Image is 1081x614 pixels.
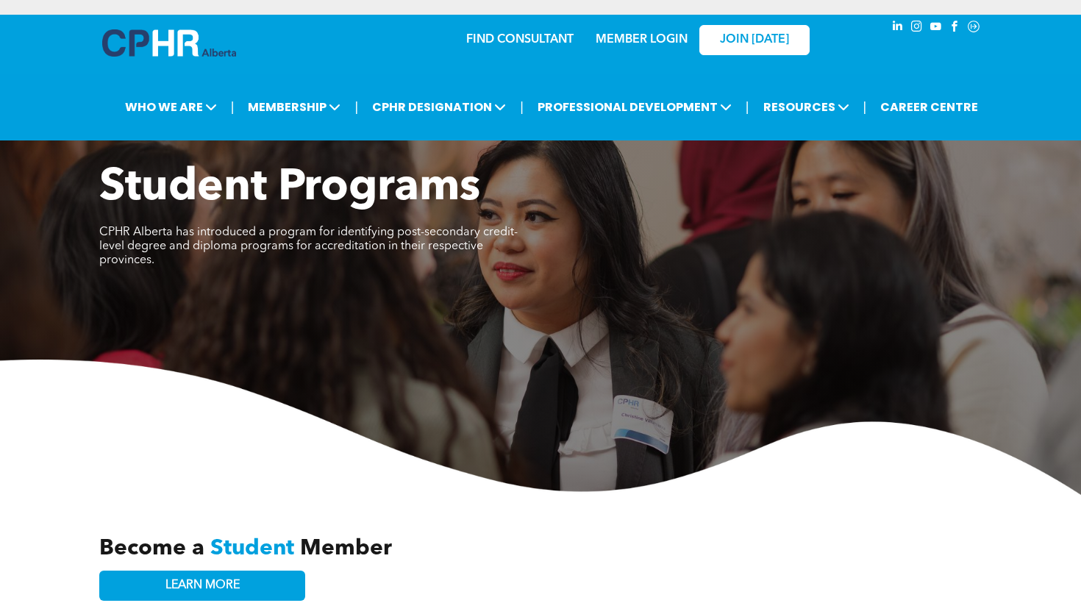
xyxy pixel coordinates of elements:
[533,93,736,121] span: PROFESSIONAL DEVELOPMENT
[354,92,358,122] li: |
[908,18,924,38] a: instagram
[210,538,294,560] span: Student
[121,93,221,121] span: WHO WE ARE
[966,18,982,38] a: Social network
[720,33,789,47] span: JOIN [DATE]
[746,92,749,122] li: |
[876,93,982,121] a: CAREER CENTRE
[946,18,963,38] a: facebook
[466,34,574,46] a: FIND CONSULTANT
[520,92,524,122] li: |
[102,29,236,57] img: A blue and white logo for cp alberta
[99,226,518,266] span: CPHR Alberta has introduced a program for identifying post-secondary credit-level degree and dipl...
[300,538,392,560] span: Member
[231,92,235,122] li: |
[368,93,510,121] span: CPHR DESIGNATION
[165,579,240,593] span: LEARN MORE
[699,25,810,55] a: JOIN [DATE]
[889,18,905,38] a: linkedin
[759,93,854,121] span: RESOURCES
[99,571,305,601] a: LEARN MORE
[596,34,688,46] a: MEMBER LOGIN
[863,92,867,122] li: |
[99,538,204,560] span: Become a
[99,166,480,210] span: Student Programs
[927,18,943,38] a: youtube
[243,93,345,121] span: MEMBERSHIP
